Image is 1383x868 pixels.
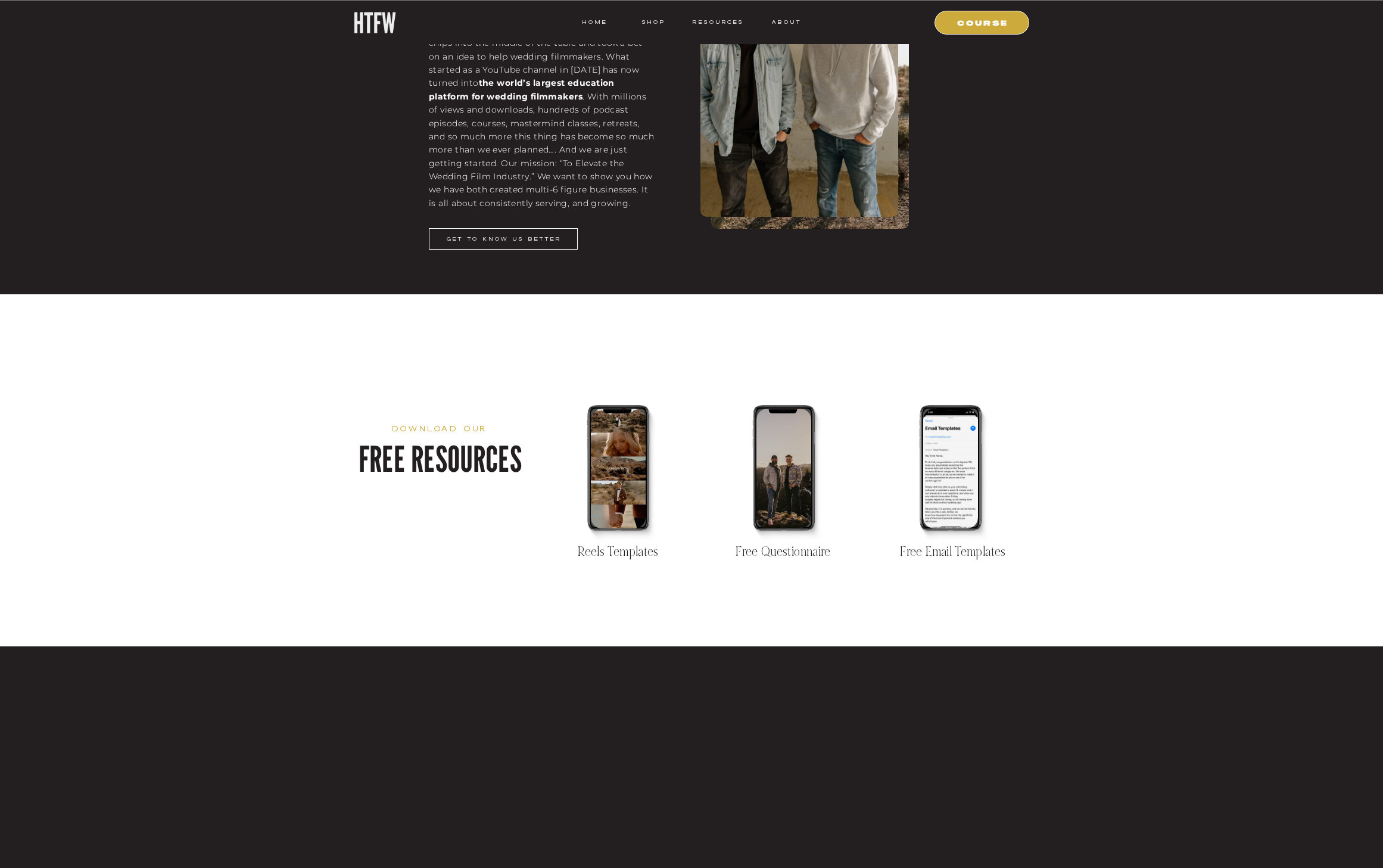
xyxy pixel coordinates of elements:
[582,17,607,27] a: HOME
[429,77,615,101] b: the world’s largest education platform for wedding filmmakers
[430,234,577,244] a: Get to know us better
[880,541,1026,558] a: Free Email Templates
[358,441,522,519] h2: free resources
[334,422,545,443] p: download our
[545,541,691,558] a: Reels Templates
[942,17,1023,27] a: COURSE
[710,541,856,558] a: Free Questionnaire
[771,17,801,27] a: ABOUT
[630,17,677,27] a: shop
[688,17,743,27] a: resources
